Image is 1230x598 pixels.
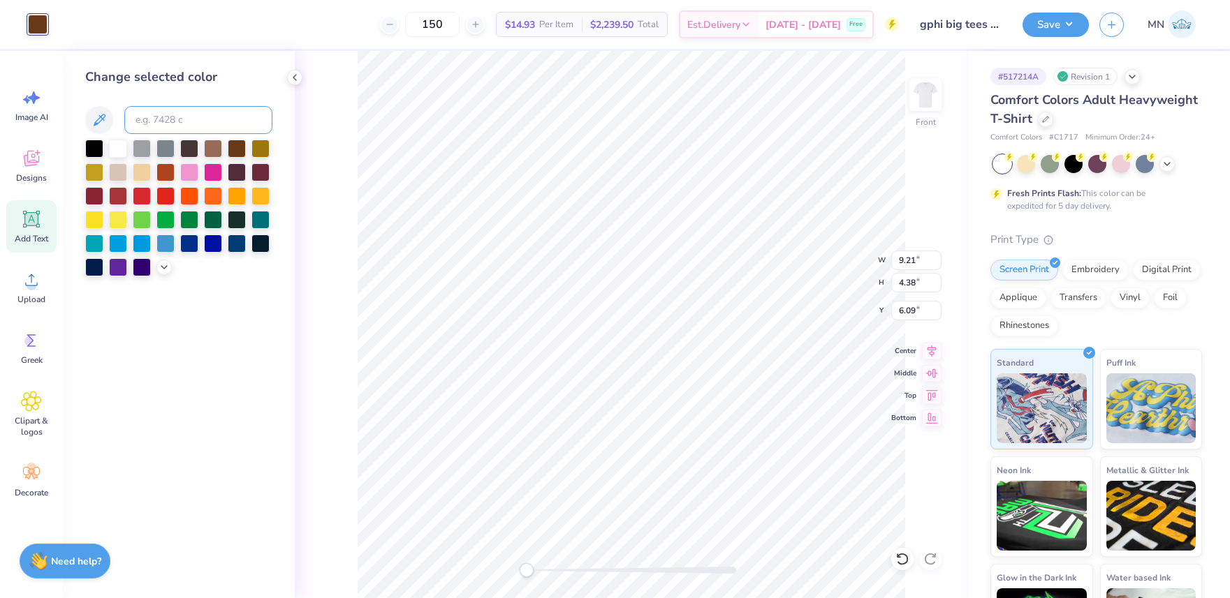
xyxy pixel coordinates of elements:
div: This color can be expedited for 5 day delivery. [1007,187,1179,212]
div: Front [916,116,936,128]
strong: Fresh Prints Flash: [1007,188,1081,199]
span: Decorate [15,487,48,498]
span: Per Item [539,17,573,32]
span: Neon Ink [997,463,1031,477]
input: Untitled Design [909,10,1012,38]
img: Neon Ink [997,481,1087,551]
span: Puff Ink [1106,355,1136,370]
div: Revision 1 [1053,68,1118,85]
span: Add Text [15,233,48,244]
div: Applique [990,287,1046,308]
div: # 517214A [990,68,1046,85]
span: $2,239.50 [590,17,634,32]
span: Designs [16,172,47,184]
span: Est. Delivery [687,17,740,32]
span: [DATE] - [DATE] [766,17,841,32]
div: Print Type [990,232,1202,248]
span: Comfort Colors Adult Heavyweight T-Shirt [990,91,1198,127]
span: # C1717 [1049,132,1078,144]
span: MN [1148,17,1164,33]
input: e.g. 7428 c [124,106,272,134]
img: Front [911,81,939,109]
div: Embroidery [1062,260,1129,281]
strong: Need help? [51,555,101,568]
div: Accessibility label [520,563,534,577]
span: Comfort Colors [990,132,1042,144]
a: MN [1141,10,1202,38]
span: Glow in the Dark Ink [997,570,1076,585]
div: Rhinestones [990,315,1058,336]
span: Upload [17,294,45,305]
span: Center [891,345,916,357]
div: Transfers [1050,287,1106,308]
div: Vinyl [1111,287,1150,308]
span: Middle [891,368,916,379]
span: Total [638,17,659,32]
div: Digital Print [1133,260,1201,281]
span: Greek [21,354,43,366]
span: Metallic & Glitter Ink [1106,463,1189,477]
img: Metallic & Glitter Ink [1106,481,1196,551]
span: Top [891,390,916,401]
span: Free [849,20,863,29]
img: Puff Ink [1106,373,1196,443]
button: Save [1023,13,1089,37]
span: Water based Ink [1106,570,1171,585]
span: $14.93 [505,17,535,32]
div: Change selected color [85,68,272,87]
span: Clipart & logos [8,415,54,438]
span: Image AI [15,112,48,123]
input: – – [405,12,460,37]
img: Standard [997,373,1087,443]
div: Screen Print [990,260,1058,281]
span: Bottom [891,412,916,424]
div: Foil [1154,287,1187,308]
span: Standard [997,355,1034,370]
img: Mark Navarro [1168,10,1196,38]
span: Minimum Order: 24 + [1085,132,1155,144]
